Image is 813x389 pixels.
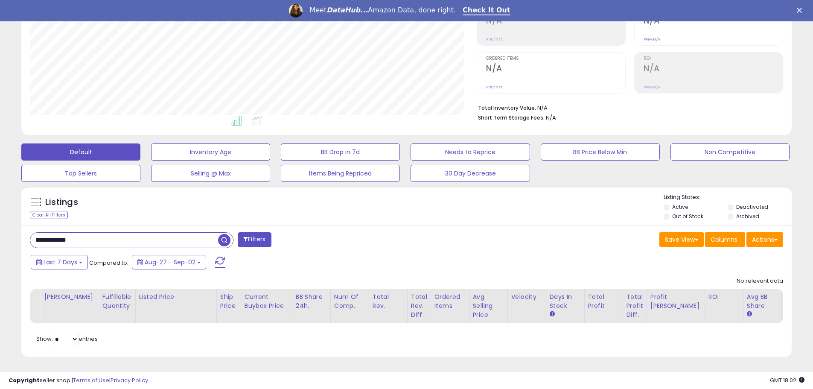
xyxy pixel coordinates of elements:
button: Top Sellers [21,165,140,182]
button: BB Drop in 7d [281,143,400,161]
b: Short Term Storage Fees: [478,114,545,121]
h2: N/A [644,64,783,75]
h2: N/A [486,64,625,75]
div: Current Buybox Price [245,292,288,310]
div: Total Rev. [373,292,404,310]
b: Total Inventory Value: [478,104,536,111]
div: Total Profit Diff. [627,292,643,319]
button: Selling @ Max [151,165,270,182]
label: Archived [736,213,759,220]
div: [PERSON_NAME] [44,292,95,301]
button: Actions [746,232,783,247]
button: Items Being Repriced [281,165,400,182]
div: BB Share 24h. [296,292,327,310]
span: Aug-27 - Sep-02 [145,258,195,266]
strong: Copyright [9,376,40,384]
img: Profile image for Georgie [289,4,303,18]
li: N/A [478,102,777,112]
span: Last 7 Days [44,258,77,266]
div: Profit [PERSON_NAME] [650,292,701,310]
button: Inventory Age [151,143,270,161]
button: BB Price Below Min [541,143,660,161]
button: Non Competitive [670,143,790,161]
small: Prev: N/A [644,85,660,90]
button: Last 7 Days [31,255,88,269]
div: Ship Price [220,292,237,310]
span: Columns [711,235,737,244]
a: Privacy Policy [111,376,148,384]
p: Listing States: [664,193,792,202]
div: seller snap | | [9,377,148,385]
h5: Listings [45,196,78,208]
div: Close [797,8,805,13]
a: Check It Out [463,6,510,15]
small: Avg BB Share. [747,310,752,318]
div: No relevant data [737,277,783,285]
label: Active [672,203,688,211]
div: Clear All Filters [30,211,68,219]
small: Prev: N/A [486,85,503,90]
label: Deactivated [736,203,768,211]
div: ROI [708,292,740,301]
div: Total Rev. Diff. [411,292,427,319]
button: Needs to Reprice [411,143,530,161]
i: DataHub... [326,6,368,14]
div: Fulfillable Quantity [102,292,131,310]
span: N/A [546,114,556,122]
div: Avg Selling Price [473,292,504,319]
span: 2025-09-10 18:02 GMT [770,376,804,384]
button: Columns [705,232,745,247]
div: Num of Comp. [334,292,365,310]
small: Days In Stock. [550,310,555,318]
span: Ordered Items [486,56,625,61]
small: Prev: N/A [644,37,660,42]
label: Out of Stock [672,213,703,220]
h2: N/A [644,16,783,27]
button: Default [21,143,140,161]
div: Total Profit [588,292,619,310]
span: Show: entries [36,335,98,343]
h2: N/A [486,16,625,27]
button: 30 Day Decrease [411,165,530,182]
button: Save View [659,232,704,247]
span: Compared to: [89,259,128,267]
div: Ordered Items [434,292,466,310]
small: Prev: N/A [486,37,503,42]
div: Days In Stock [550,292,581,310]
div: Avg BB Share [747,292,778,310]
span: ROI [644,56,783,61]
a: Terms of Use [73,376,109,384]
div: Listed Price [139,292,213,301]
div: Velocity [511,292,542,301]
button: Filters [238,232,271,247]
button: Aug-27 - Sep-02 [132,255,206,269]
div: Meet Amazon Data, done right. [309,6,456,15]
